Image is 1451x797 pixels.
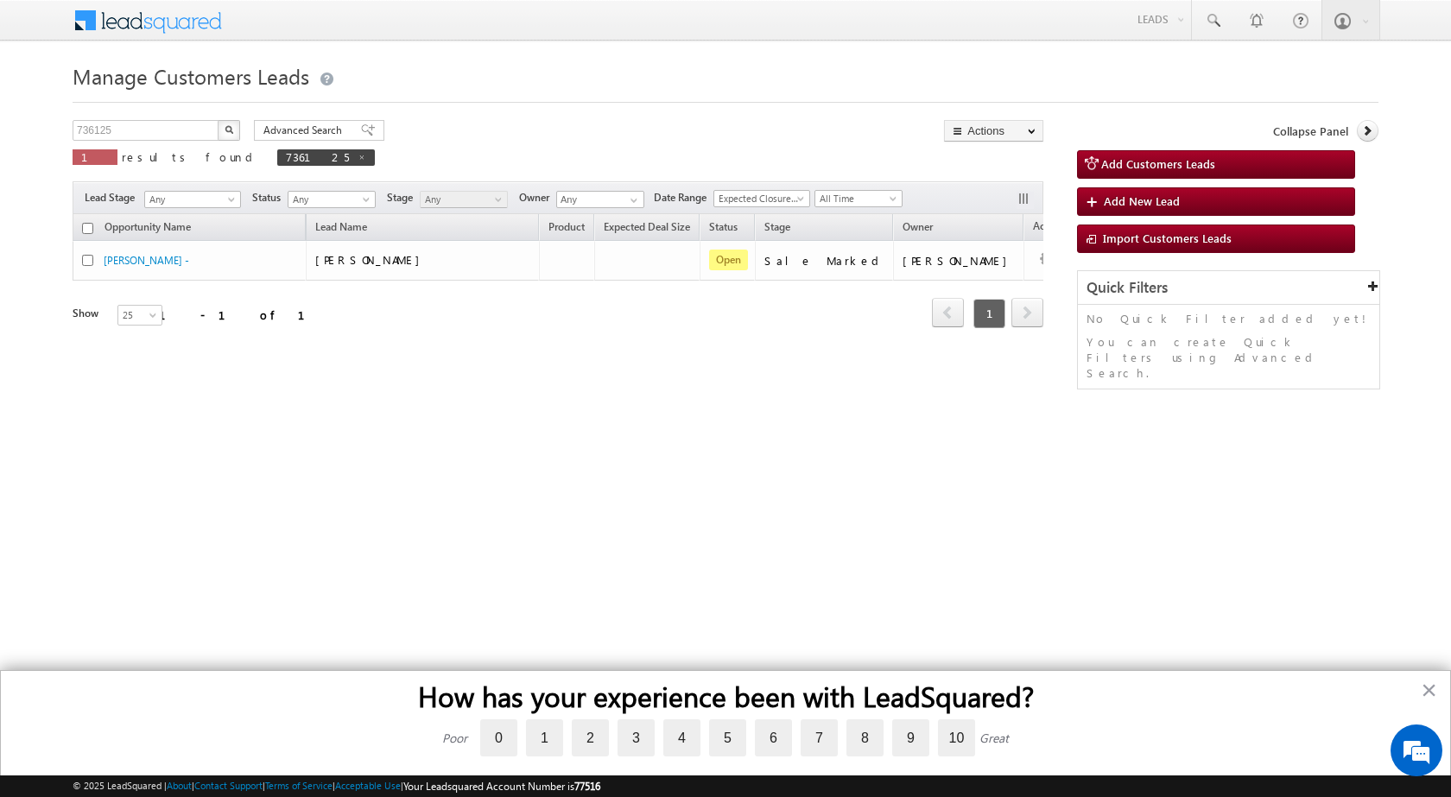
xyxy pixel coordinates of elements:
[519,190,556,206] span: Owner
[263,123,347,138] span: Advanced Search
[700,218,746,240] a: Status
[1103,231,1232,245] span: Import Customers Leads
[265,780,333,791] a: Terms of Service
[335,780,401,791] a: Acceptable Use
[892,719,929,756] label: 9
[105,220,191,233] span: Opportunity Name
[938,719,975,756] label: 10
[1087,334,1371,381] p: You can create Quick Filters using Advanced Search.
[288,192,371,207] span: Any
[35,680,1416,712] h2: How has your experience been with LeadSquared?
[1011,298,1043,327] span: next
[118,307,164,323] span: 25
[1273,123,1348,139] span: Collapse Panel
[973,299,1005,328] span: 1
[932,298,964,327] span: prev
[122,149,259,164] span: results found
[1078,271,1379,305] div: Quick Filters
[480,719,517,756] label: 0
[307,218,376,240] span: Lead Name
[73,306,104,321] div: Show
[574,780,600,793] span: 77516
[315,252,428,267] span: [PERSON_NAME]
[714,191,804,206] span: Expected Closure Date
[225,125,233,134] img: Search
[73,778,600,794] span: © 2025 LeadSquared | | | | |
[387,190,420,206] span: Stage
[1421,676,1437,704] button: Close
[764,220,790,233] span: Stage
[194,780,263,791] a: Contact Support
[801,719,838,756] label: 7
[1101,156,1215,171] span: Add Customers Leads
[526,719,563,756] label: 1
[572,719,609,756] label: 2
[421,192,503,207] span: Any
[548,220,585,233] span: Product
[755,719,792,756] label: 6
[903,253,1016,269] div: [PERSON_NAME]
[556,191,644,208] input: Type to Search
[81,149,109,164] span: 1
[1087,311,1371,326] p: No Quick Filter added yet!
[145,192,235,207] span: Any
[167,780,192,791] a: About
[604,220,690,233] span: Expected Deal Size
[709,719,746,756] label: 5
[764,253,885,269] div: Sale Marked
[979,730,1009,746] div: Great
[252,190,288,206] span: Status
[73,62,309,90] span: Manage Customers Leads
[618,719,655,756] label: 3
[663,719,700,756] label: 4
[1104,193,1180,208] span: Add New Lead
[442,730,467,746] div: Poor
[403,780,600,793] span: Your Leadsquared Account Number is
[82,223,93,234] input: Check all records
[85,190,142,206] span: Lead Stage
[104,254,189,267] a: [PERSON_NAME] -
[621,192,643,209] a: Show All Items
[815,191,897,206] span: All Time
[159,305,326,325] div: 1 - 1 of 1
[846,719,884,756] label: 8
[286,149,349,164] span: 736125
[654,190,713,206] span: Date Range
[709,250,748,270] span: Open
[944,120,1043,142] button: Actions
[1024,217,1076,239] span: Actions
[903,220,933,233] span: Owner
